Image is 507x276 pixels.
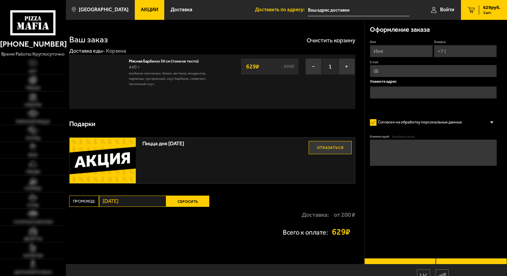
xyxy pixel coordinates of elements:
[364,258,435,276] button: Заказать
[307,37,355,43] button: Очистить корзину
[332,228,356,236] strong: 629 ₽
[28,153,38,158] span: WOK
[283,229,328,236] p: Всего к оплате:
[106,48,126,55] div: Корзина
[370,117,467,128] label: Согласен на обработку персональных данных
[308,4,409,16] input: Ваш адрес доставки
[14,220,53,224] span: Салаты и закуски
[69,35,108,44] h1: Ваш заказ
[302,212,329,218] p: Доставка:
[26,136,40,141] span: Роллы
[24,237,42,241] span: Десерты
[69,48,105,54] a: Доставка еды-
[370,45,433,57] input: Имя
[322,58,338,75] span: 1
[255,7,308,12] span: Доставить по адресу:
[129,71,209,87] p: колбаски охотничьи, бекон, ветчина, моцарелла, пармезан, лук красный, соус барбекю, сливочно-чесн...
[23,254,43,258] span: Напитки
[27,204,39,208] span: Супы
[129,57,204,64] a: Мясная Барбекю 30 см (тонкое тесто)
[462,263,481,271] b: 629 ₽
[69,196,99,207] label: Промокод:
[370,134,497,139] label: Комментарий
[69,121,95,127] h3: Подарки
[25,103,41,107] span: Наборы
[338,58,355,75] button: +
[129,64,140,70] span: 440 г
[392,134,415,139] span: (необязательно)
[334,212,355,218] strong: от 200 ₽
[25,187,42,191] span: Горячее
[16,120,50,124] span: Римская пицца
[26,86,40,90] span: Пицца
[166,196,209,207] button: Сбросить
[305,58,322,75] button: −
[370,60,497,64] label: E-mail
[483,5,500,10] span: 629 руб.
[141,7,158,12] span: Акции
[244,60,261,73] strong: 629 ₽
[66,20,364,264] div: 0 0 0
[283,64,295,69] s: 899 ₽
[434,45,497,57] input: +7 (
[142,138,309,146] span: Пицца дня [DATE]
[483,11,500,15] span: 1 шт.
[370,65,497,77] input: @
[370,80,497,84] p: Укажите адрес
[171,7,192,12] span: Доставка
[79,7,128,12] span: [GEOGRAPHIC_DATA]
[434,40,497,44] label: Телефон
[309,141,352,154] button: Отказаться
[370,40,433,44] label: Имя
[29,69,37,74] span: Хит
[14,270,52,275] span: Дополнительно
[370,26,430,33] h3: Оформление заказа
[26,170,40,174] span: Обеды
[440,7,454,12] span: Войти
